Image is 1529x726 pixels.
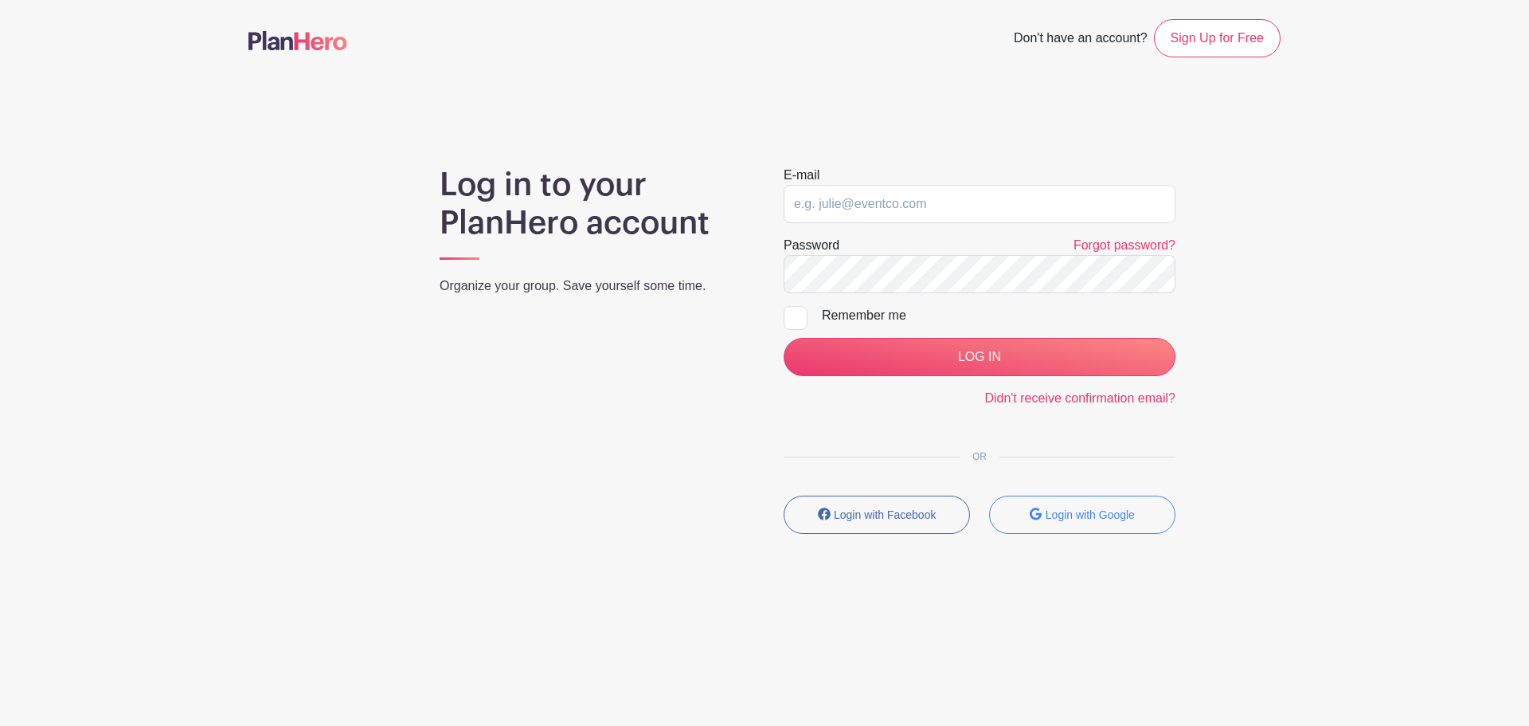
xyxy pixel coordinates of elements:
input: LOG IN [784,338,1175,376]
a: Didn't receive confirmation email? [984,391,1175,405]
a: Forgot password? [1073,238,1175,252]
p: Organize your group. Save yourself some time. [440,277,745,296]
small: Login with Facebook [834,508,936,521]
img: logo-507f7623f17ff9eddc593b1ce0a138ce2505c220e1c5a4e2b4648c50719b7d32.svg [248,31,347,50]
input: e.g. julie@eventco.com [784,185,1175,223]
label: E-mail [784,166,819,185]
span: OR [960,451,999,462]
a: Sign Up for Free [1154,19,1281,57]
small: Login with Google [1046,508,1135,521]
div: Remember me [822,306,1175,325]
label: Password [784,236,839,255]
span: Don't have an account? [1014,22,1148,57]
button: Login with Google [989,496,1175,534]
button: Login with Facebook [784,496,970,534]
h1: Log in to your PlanHero account [440,166,745,242]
